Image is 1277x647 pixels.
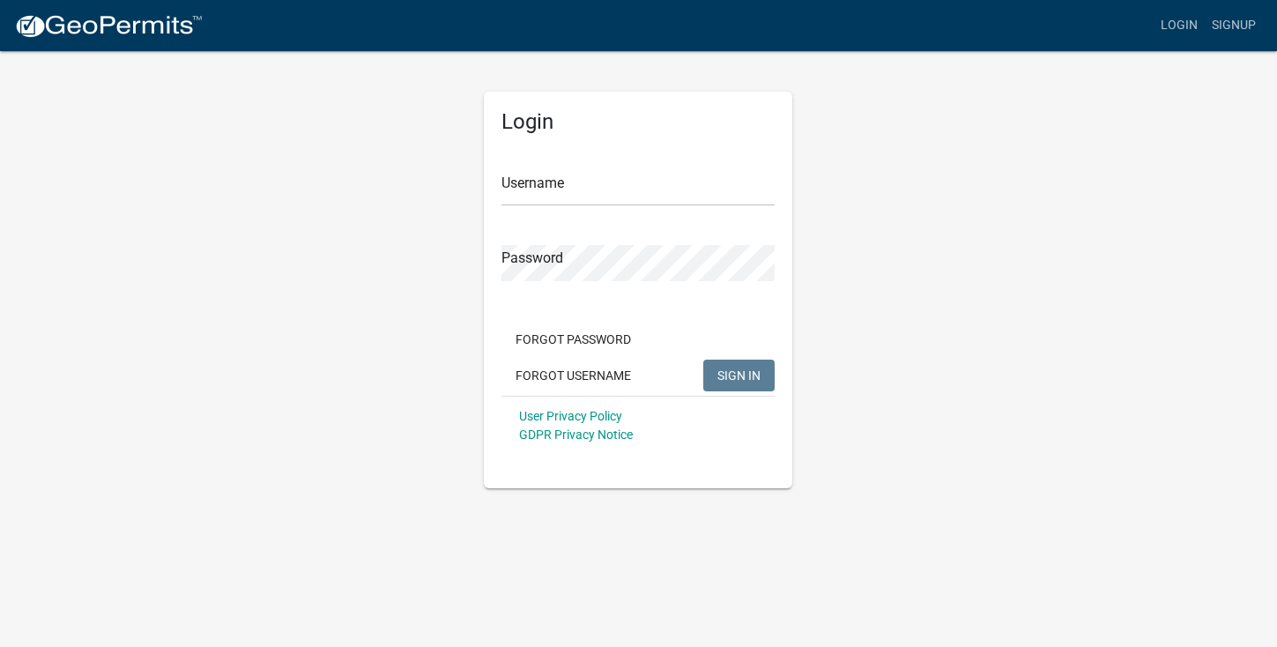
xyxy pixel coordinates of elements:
span: SIGN IN [717,368,761,382]
h5: Login [501,109,775,135]
a: Login [1154,9,1205,42]
a: GDPR Privacy Notice [519,428,633,442]
button: Forgot Password [501,323,645,355]
a: User Privacy Policy [519,409,622,423]
button: Forgot Username [501,360,645,391]
button: SIGN IN [703,360,775,391]
a: Signup [1205,9,1263,42]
